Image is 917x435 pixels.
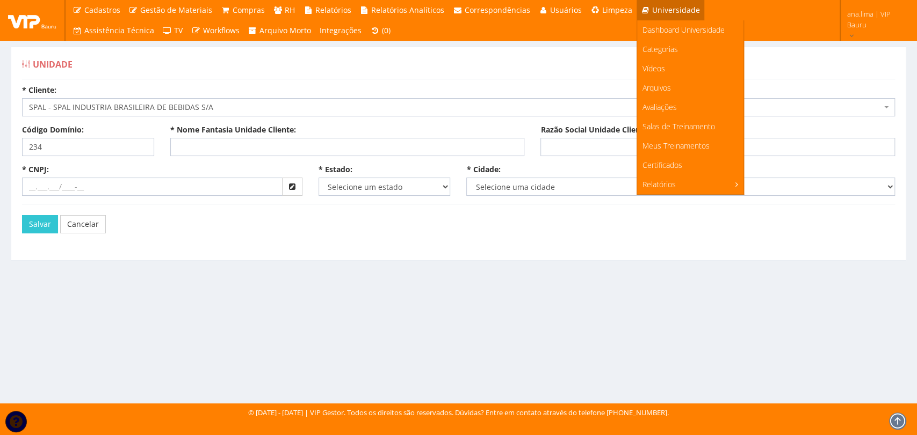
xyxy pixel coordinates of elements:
span: Limpeza [602,5,632,15]
a: Integrações [315,20,366,41]
input: __.___.___/____-__ [22,178,283,196]
span: Meus Treinamentos [642,141,710,151]
span: Relatórios [315,5,351,15]
label: Razão Social Unidade Cliente: [540,124,649,135]
span: Certificados [642,160,682,170]
span: Arquivo Morto [259,25,311,35]
a: Arquivo Morto [244,20,316,41]
a: Assistência Técnica [68,20,158,41]
label: * Cidade: [466,164,500,175]
span: Avaliações [642,102,677,112]
span: Assistência Técnica [84,25,154,35]
a: Avaliações [637,98,743,117]
span: Universidade [652,5,700,15]
a: Dashboard Universidade [637,20,743,40]
span: Salas de Treinamento [642,121,715,131]
span: ana.lima | VIP Bauru [847,9,903,30]
span: Workflows [203,25,240,35]
img: logo [8,12,56,28]
a: TV [158,20,187,41]
a: Vídeos [637,59,743,78]
span: Categorias [642,44,678,54]
span: Relatórios [642,179,676,189]
a: (0) [366,20,395,41]
span: Integrações [320,25,362,35]
span: Correspondências [465,5,530,15]
span: SPAL - SPAL INDUSTRIA BRASILEIRA DE BEBIDAS S/A [29,102,882,113]
a: Cancelar [60,215,106,233]
label: * Estado: [319,164,352,175]
span: Gestão de Materiais [140,5,212,15]
span: Unidade [33,58,73,70]
span: Usuários [550,5,582,15]
span: Compras [233,5,265,15]
span: TV [174,25,183,35]
a: Certificados [637,156,743,175]
button: Preencher dados [282,178,302,196]
a: Relatórios [637,175,743,194]
span: Dashboard Universidade [642,25,725,35]
div: © [DATE] - [DATE] | VIP Gestor. Todos os direitos são reservados. Dúvidas? Entre em contato atrav... [248,408,669,418]
span: Cadastros [84,5,120,15]
span: RH [285,5,295,15]
a: Arquivos [637,78,743,98]
span: Relatórios Analíticos [371,5,444,15]
label: * Cliente: [22,85,56,95]
a: Workflows [187,20,244,41]
label: * Nome Fantasia Unidade Cliente: [170,124,296,135]
span: (0) [382,25,391,35]
button: Salvar [22,215,58,233]
span: Arquivos [642,83,671,93]
label: * CNPJ: [22,164,49,175]
span: Vídeos [642,63,665,73]
a: Salas de Treinamento [637,117,743,136]
a: Categorias [637,40,743,59]
a: Meus Treinamentos [637,136,743,156]
label: Código Domínio: [22,124,84,135]
span: SPAL - SPAL INDUSTRIA BRASILEIRA DE BEBIDAS S/A [22,98,895,116]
